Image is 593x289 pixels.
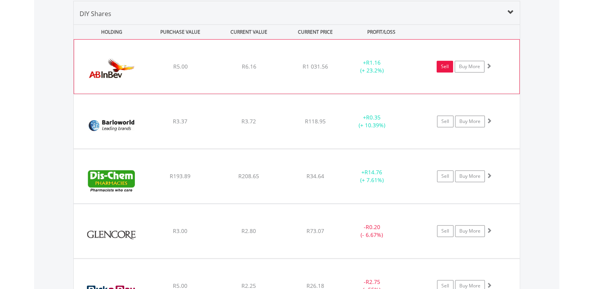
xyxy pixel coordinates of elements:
span: R0.35 [366,114,381,121]
a: Sell [437,225,453,237]
span: R1.16 [366,59,381,66]
span: R3.37 [173,117,187,125]
a: Buy More [455,225,485,237]
span: R2.75 [366,278,380,285]
span: R5.00 [173,63,187,70]
span: R0.20 [366,223,380,231]
span: R3.72 [241,117,256,125]
span: R208.65 [238,172,259,180]
a: Sell [437,116,453,127]
img: EQU.ZA.GLN.png [78,214,145,256]
span: DIY Shares [80,9,111,18]
span: R193.89 [170,172,190,180]
div: PURCHASE VALUE [147,25,214,39]
span: R2.80 [241,227,256,235]
img: EQU.ZA.ANH.png [78,49,145,92]
a: Buy More [455,116,485,127]
div: + (+ 10.39%) [343,114,402,129]
span: R73.07 [306,227,324,235]
div: + (+ 23.2%) [342,59,401,74]
img: EQU.ZA.BAW.png [78,104,145,146]
a: Buy More [455,61,484,72]
span: R3.00 [173,227,187,235]
div: HOLDING [74,25,145,39]
img: EQU.ZA.DCP.png [78,159,145,201]
a: Sell [437,170,453,182]
a: Sell [437,61,453,72]
span: R34.64 [306,172,324,180]
span: R1 031.56 [303,63,328,70]
div: - (- 6.67%) [343,223,402,239]
span: R6.16 [241,63,256,70]
div: + (+ 7.61%) [343,168,402,184]
a: Buy More [455,170,485,182]
div: CURRENT VALUE [216,25,283,39]
span: R118.95 [305,117,326,125]
div: PROFIT/LOSS [348,25,415,39]
span: R14.76 [365,168,382,176]
div: CURRENT PRICE [284,25,346,39]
